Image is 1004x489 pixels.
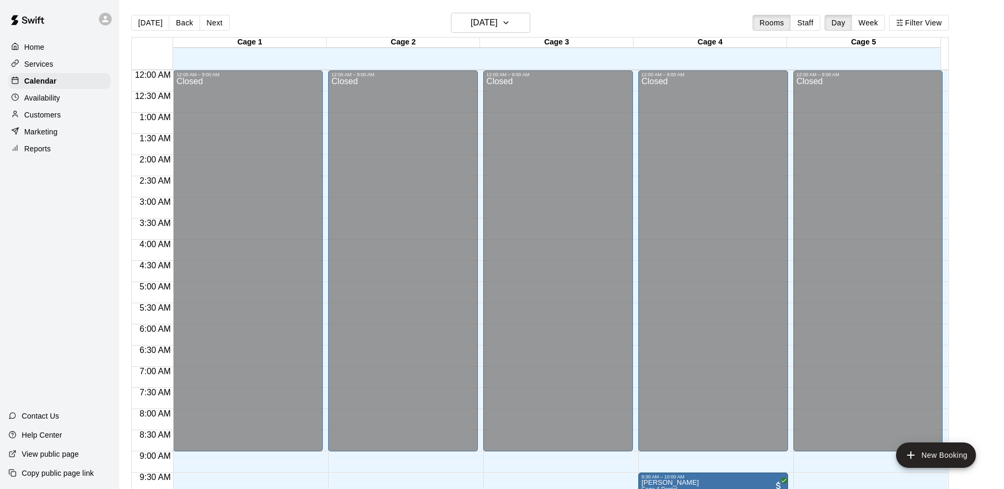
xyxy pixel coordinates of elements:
[173,70,323,451] div: 12:00 AM – 9:00 AM: Closed
[483,70,633,451] div: 12:00 AM – 9:00 AM: Closed
[790,15,820,31] button: Staff
[8,56,111,72] a: Services
[137,282,174,291] span: 5:00 AM
[137,346,174,355] span: 6:30 AM
[8,124,111,140] a: Marketing
[22,430,62,440] p: Help Center
[22,468,94,478] p: Copy public page link
[24,93,60,103] p: Availability
[137,219,174,228] span: 3:30 AM
[852,15,885,31] button: Week
[24,42,44,52] p: Home
[24,126,58,137] p: Marketing
[8,39,111,55] a: Home
[132,70,174,79] span: 12:00 AM
[137,430,174,439] span: 8:30 AM
[638,70,788,451] div: 12:00 AM – 9:00 AM: Closed
[137,324,174,333] span: 6:00 AM
[22,449,79,459] p: View public page
[22,411,59,421] p: Contact Us
[137,409,174,418] span: 8:00 AM
[137,367,174,376] span: 7:00 AM
[486,72,630,77] div: 12:00 AM – 9:00 AM
[137,451,174,460] span: 9:00 AM
[787,38,940,48] div: Cage 5
[797,77,940,455] div: Closed
[131,15,169,31] button: [DATE]
[451,13,530,33] button: [DATE]
[753,15,791,31] button: Rooms
[24,59,53,69] p: Services
[480,38,634,48] div: Cage 3
[797,72,940,77] div: 12:00 AM – 9:00 AM
[641,72,785,77] div: 12:00 AM – 9:00 AM
[173,38,327,48] div: Cage 1
[896,442,976,468] button: add
[328,70,478,451] div: 12:00 AM – 9:00 AM: Closed
[641,77,785,455] div: Closed
[24,76,57,86] p: Calendar
[825,15,852,31] button: Day
[137,134,174,143] span: 1:30 AM
[889,15,948,31] button: Filter View
[793,70,943,451] div: 12:00 AM – 9:00 AM: Closed
[137,197,174,206] span: 3:00 AM
[169,15,200,31] button: Back
[634,38,787,48] div: Cage 4
[137,240,174,249] span: 4:00 AM
[137,303,174,312] span: 5:30 AM
[327,38,480,48] div: Cage 2
[331,72,475,77] div: 12:00 AM – 9:00 AM
[137,261,174,270] span: 4:30 AM
[137,155,174,164] span: 2:00 AM
[137,113,174,122] span: 1:00 AM
[137,388,174,397] span: 7:30 AM
[137,176,174,185] span: 2:30 AM
[132,92,174,101] span: 12:30 AM
[8,141,111,157] a: Reports
[331,77,475,455] div: Closed
[176,72,320,77] div: 12:00 AM – 9:00 AM
[8,90,111,106] a: Availability
[8,73,111,89] a: Calendar
[137,473,174,482] span: 9:30 AM
[8,107,111,123] a: Customers
[471,15,498,30] h6: [DATE]
[486,77,630,455] div: Closed
[176,77,320,455] div: Closed
[24,143,51,154] p: Reports
[641,474,785,479] div: 9:30 AM – 10:00 AM
[24,110,61,120] p: Customers
[200,15,229,31] button: Next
